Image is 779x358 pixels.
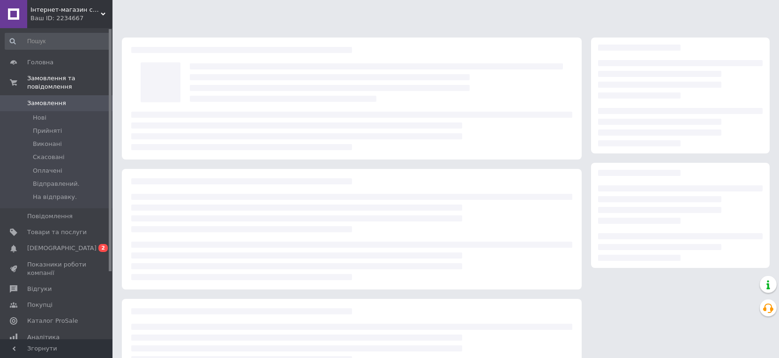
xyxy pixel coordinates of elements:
[27,228,87,236] span: Товари та послуги
[33,140,62,148] span: Виконані
[33,114,46,122] span: Нові
[27,285,52,293] span: Відгуки
[27,74,112,91] span: Замовлення та повідомлення
[33,153,65,161] span: Скасовані
[33,167,62,175] span: Оплачені
[33,180,80,188] span: Відправлений.
[27,99,66,107] span: Замовлення
[5,33,110,50] input: Пошук
[27,244,97,252] span: [DEMOGRAPHIC_DATA]
[27,58,53,67] span: Головна
[98,244,108,252] span: 2
[30,6,101,14] span: Інтернет-магазин спортивного взуття "Topstyle"
[27,260,87,277] span: Показники роботи компанії
[27,333,60,342] span: Аналітика
[33,193,77,201] span: На відправку.
[27,212,73,221] span: Повідомлення
[30,14,112,23] div: Ваш ID: 2234667
[27,317,78,325] span: Каталог ProSale
[27,301,52,309] span: Покупці
[33,127,62,135] span: Прийняті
